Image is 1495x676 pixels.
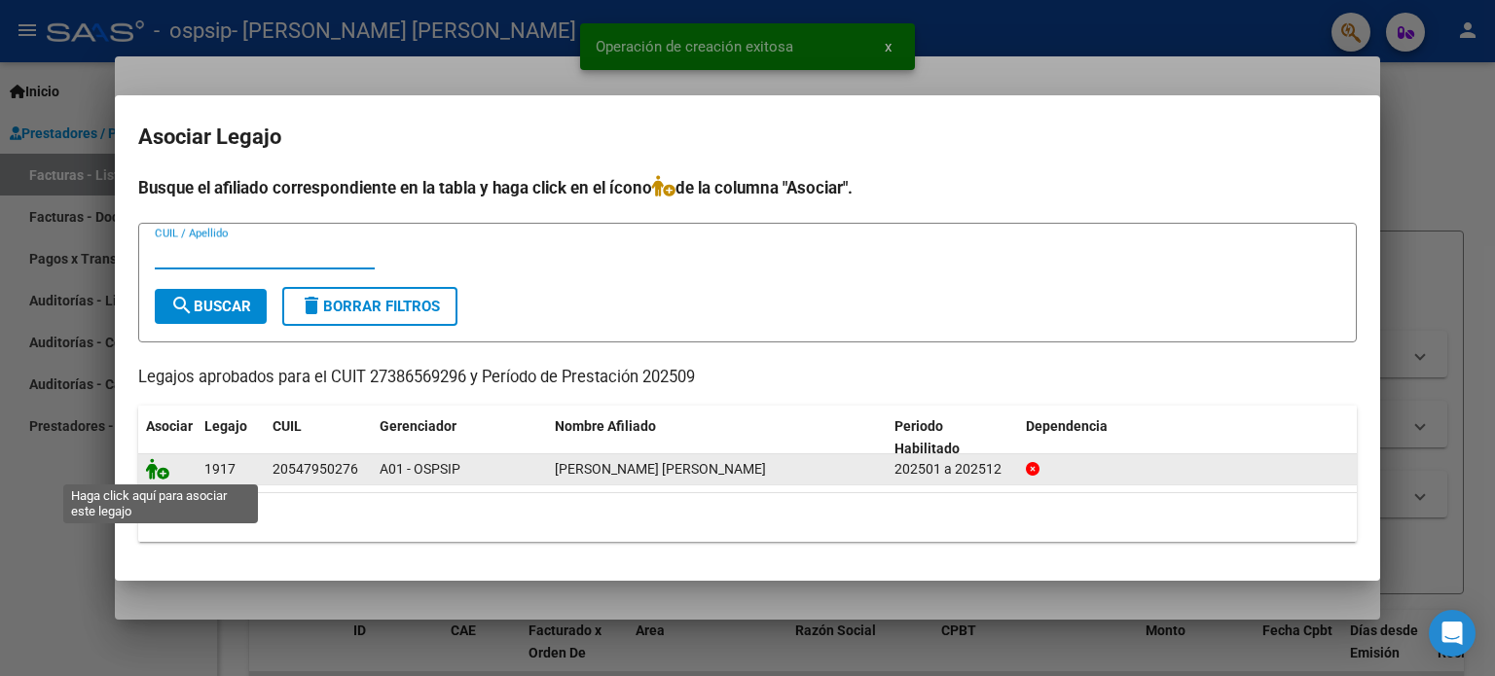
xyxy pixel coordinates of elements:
[197,406,265,470] datatable-header-cell: Legajo
[555,418,656,434] span: Nombre Afiliado
[273,418,302,434] span: CUIL
[887,406,1018,470] datatable-header-cell: Periodo Habilitado
[547,406,887,470] datatable-header-cell: Nombre Afiliado
[372,406,547,470] datatable-header-cell: Gerenciador
[300,294,323,317] mat-icon: delete
[300,298,440,315] span: Borrar Filtros
[204,418,247,434] span: Legajo
[138,175,1357,200] h4: Busque el afiliado correspondiente en la tabla y haga click en el ícono de la columna "Asociar".
[380,461,460,477] span: A01 - OSPSIP
[146,418,193,434] span: Asociar
[204,461,236,477] span: 1917
[170,298,251,315] span: Buscar
[170,294,194,317] mat-icon: search
[380,418,456,434] span: Gerenciador
[138,493,1357,542] div: 1 registros
[265,406,372,470] datatable-header-cell: CUIL
[282,287,457,326] button: Borrar Filtros
[1018,406,1358,470] datatable-header-cell: Dependencia
[1026,418,1108,434] span: Dependencia
[894,418,960,456] span: Periodo Habilitado
[894,458,1010,480] div: 202501 a 202512
[1429,610,1476,657] div: Open Intercom Messenger
[138,406,197,470] datatable-header-cell: Asociar
[273,458,358,480] div: 20547950276
[155,289,267,324] button: Buscar
[555,461,766,477] span: DIAZ MARTINEZ ANGEL DAREK
[138,366,1357,390] p: Legajos aprobados para el CUIT 27386569296 y Período de Prestación 202509
[138,119,1357,156] h2: Asociar Legajo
